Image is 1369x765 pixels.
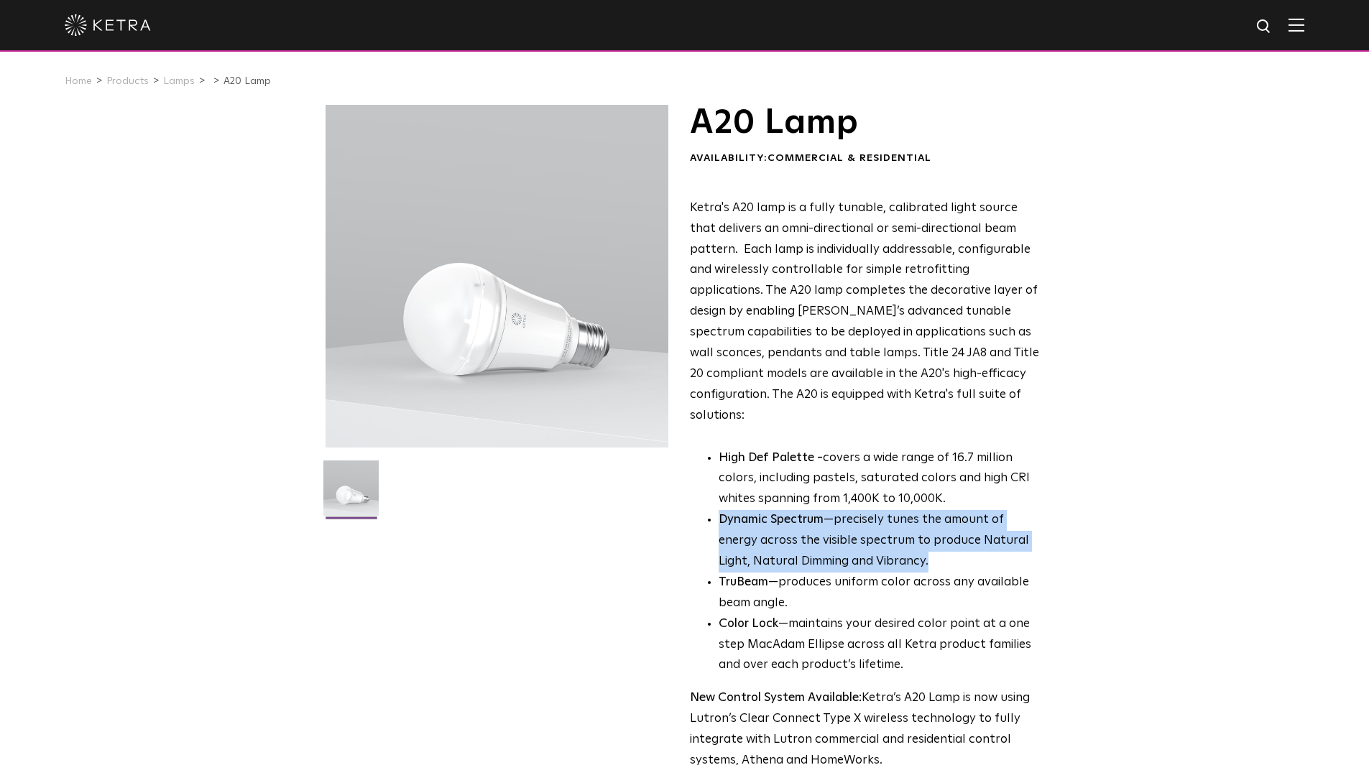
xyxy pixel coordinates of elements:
[719,576,768,588] strong: TruBeam
[719,614,1040,677] li: —maintains your desired color point at a one step MacAdam Ellipse across all Ketra product famili...
[65,14,151,36] img: ketra-logo-2019-white
[719,452,823,464] strong: High Def Palette -
[1289,18,1304,32] img: Hamburger%20Nav.svg
[323,460,379,527] img: A20-Lamp-2021-Web-Square
[719,514,824,526] strong: Dynamic Spectrum
[690,692,862,704] strong: New Control System Available:
[690,152,1040,166] div: Availability:
[768,153,931,163] span: Commercial & Residential
[690,202,1039,422] span: Ketra's A20 lamp is a fully tunable, calibrated light source that delivers an omni-directional or...
[719,618,778,630] strong: Color Lock
[719,448,1040,511] p: covers a wide range of 16.7 million colors, including pastels, saturated colors and high CRI whit...
[163,76,195,86] a: Lamps
[65,76,92,86] a: Home
[223,76,271,86] a: A20 Lamp
[1255,18,1273,36] img: search icon
[719,510,1040,572] li: —precisely tunes the amount of energy across the visible spectrum to produce Natural Light, Natur...
[719,572,1040,614] li: —produces uniform color across any available beam angle.
[106,76,149,86] a: Products
[690,105,1040,141] h1: A20 Lamp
